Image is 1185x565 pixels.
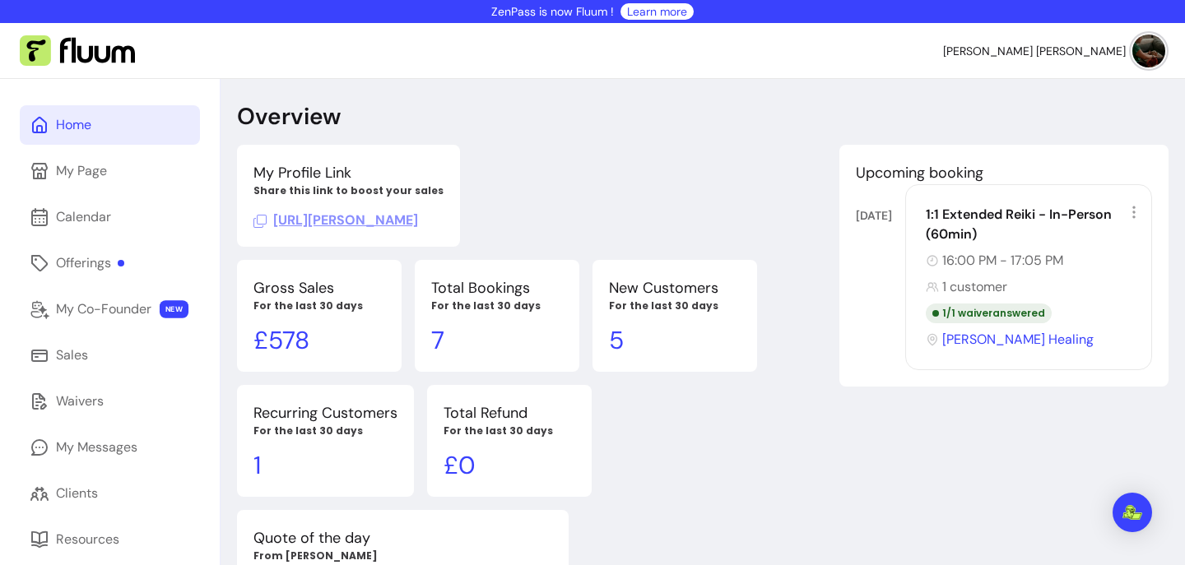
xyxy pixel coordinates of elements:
p: Gross Sales [253,276,385,299]
p: For the last 30 days [431,299,563,313]
div: [DATE] [856,207,905,224]
a: My Page [20,151,200,191]
p: Quote of the day [253,526,552,549]
div: Offerings [56,253,124,273]
button: avatar[PERSON_NAME] [PERSON_NAME] [943,35,1165,67]
div: My Messages [56,438,137,457]
img: Fluum Logo [20,35,135,67]
div: 1 / 1 waiver answered [926,303,1052,323]
span: Click to copy [253,211,418,229]
a: Clients [20,474,200,513]
p: £ 578 [253,326,385,355]
p: Upcoming booking [856,161,1152,184]
div: Calendar [56,207,111,227]
p: Total Bookings [431,276,563,299]
a: My Messages [20,428,200,467]
a: Learn more [627,3,687,20]
p: Total Refund [444,401,575,424]
p: From [PERSON_NAME] [253,549,552,563]
div: 1:1 Extended Reiki - In-Person (60min) [926,205,1141,244]
a: Waivers [20,382,200,421]
p: Recurring Customers [253,401,397,424]
div: My Page [56,161,107,181]
p: ZenPass is now Fluum ! [491,3,614,20]
div: Waivers [56,391,104,411]
div: Home [56,115,91,135]
span: [PERSON_NAME] Healing [942,330,1094,350]
p: New Customers [609,276,741,299]
p: For the last 30 days [609,299,741,313]
a: Sales [20,336,200,375]
a: Resources [20,520,200,559]
p: 1 [253,451,397,480]
img: avatar [1132,35,1165,67]
a: Offerings [20,243,200,283]
div: Open Intercom Messenger [1113,493,1152,532]
p: For the last 30 days [253,424,397,438]
div: My Co-Founder [56,299,151,319]
p: For the last 30 days [444,424,575,438]
span: NEW [160,300,188,318]
div: Clients [56,484,98,503]
p: £ 0 [444,451,575,480]
div: 1 customer [926,277,1141,297]
p: My Profile Link [253,161,444,184]
a: My Co-Founder NEW [20,289,200,329]
span: [PERSON_NAME] [PERSON_NAME] [943,43,1126,59]
p: Share this link to boost your sales [253,184,444,197]
p: 5 [609,326,741,355]
div: Resources [56,530,119,549]
p: For the last 30 days [253,299,385,313]
div: 16:00 PM - 17:05 PM [926,251,1141,271]
p: 7 [431,326,563,355]
a: Home [20,105,200,145]
div: Sales [56,345,88,365]
p: Overview [237,102,341,132]
a: Calendar [20,197,200,237]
